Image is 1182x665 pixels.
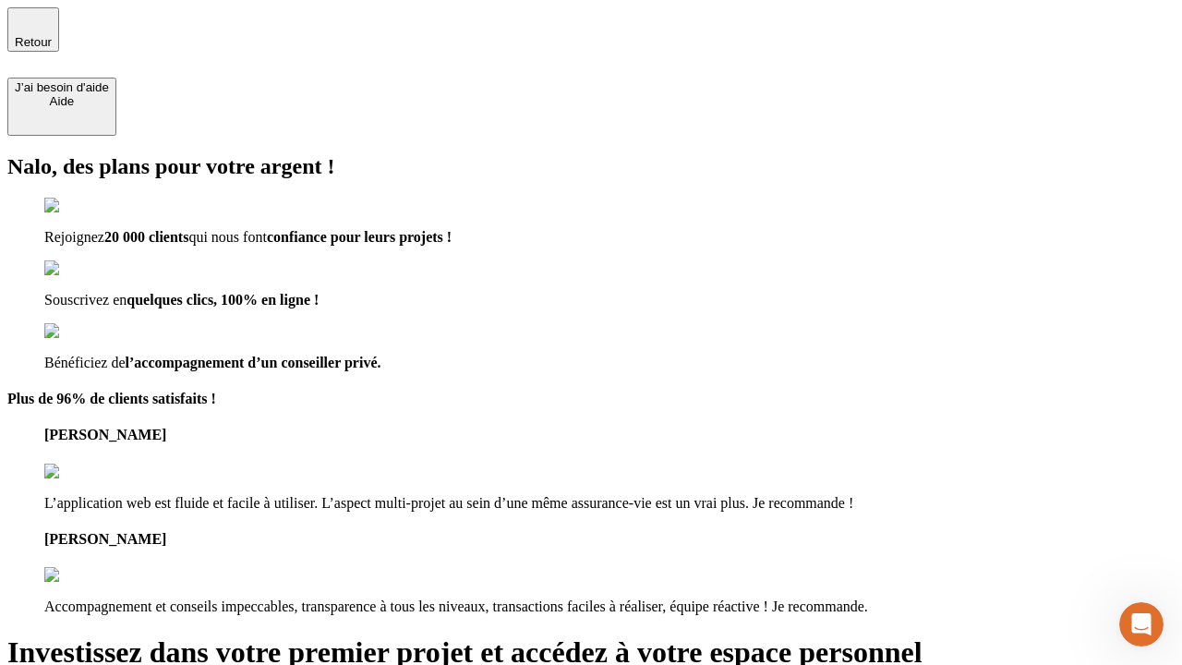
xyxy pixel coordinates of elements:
span: quelques clics, 100% en ligne ! [127,292,319,308]
img: checkmark [44,198,124,214]
span: Retour [15,35,52,49]
span: Souscrivez en [44,292,127,308]
div: J’ai besoin d'aide [15,80,109,94]
span: Rejoignez [44,229,104,245]
h4: Plus de 96% de clients satisfaits ! [7,391,1175,407]
img: checkmark [44,260,124,277]
p: L’application web est fluide et facile à utiliser. L’aspect multi-projet au sein d’une même assur... [44,495,1175,512]
h4: [PERSON_NAME] [44,531,1175,548]
span: l’accompagnement d’un conseiller privé. [126,355,381,370]
span: 20 000 clients [104,229,189,245]
span: qui nous font [188,229,266,245]
h2: Nalo, des plans pour votre argent ! [7,154,1175,179]
img: reviews stars [44,567,136,584]
img: reviews stars [44,464,136,480]
h4: [PERSON_NAME] [44,427,1175,443]
span: Bénéficiez de [44,355,126,370]
img: checkmark [44,323,124,340]
p: Accompagnement et conseils impeccables, transparence à tous les niveaux, transactions faciles à r... [44,598,1175,615]
button: Retour [7,7,59,52]
div: Aide [15,94,109,108]
iframe: Intercom live chat [1119,602,1164,647]
span: confiance pour leurs projets ! [267,229,452,245]
button: J’ai besoin d'aideAide [7,78,116,136]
